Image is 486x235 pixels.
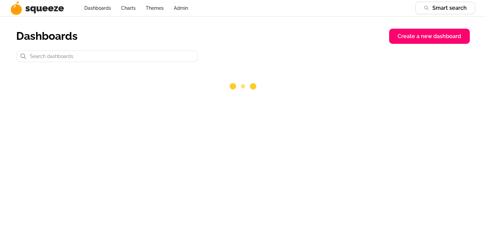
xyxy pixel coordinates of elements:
a: Charts [121,5,136,11]
div: Smart search [415,2,475,14]
input: Search dashboards [16,51,198,62]
h1: Dashboards [16,34,78,38]
a: Dashboards [84,5,111,11]
a: Admin [174,5,188,11]
a: Themes [146,5,164,11]
button: Create a new dashboard [389,29,470,44]
div: three-dots-loading [230,73,256,100]
img: Search-d9949045.svg [424,5,429,10]
img: Squeeze Logo [11,1,64,16]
